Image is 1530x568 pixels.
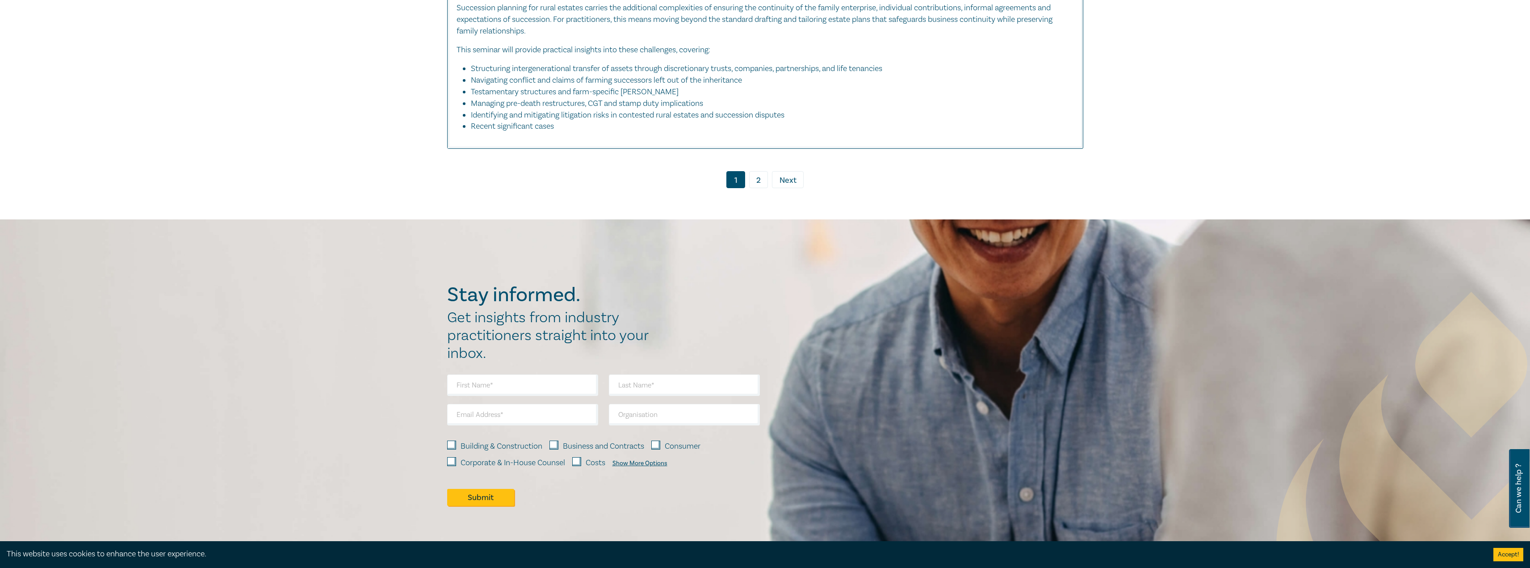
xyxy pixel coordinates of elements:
[772,171,804,188] a: Next
[780,175,796,186] span: Next
[447,404,598,425] input: Email Address*
[563,441,644,452] label: Business and Contracts
[1514,454,1523,522] span: Can we help ?
[471,75,1065,86] li: Navigating conflict and claims of farming successors left out of the inheritance
[457,2,1074,37] p: Succession planning for rural estates carries the additional complexities of ensuring the continu...
[609,404,760,425] input: Organisation
[609,374,760,396] input: Last Name*
[447,374,598,396] input: First Name*
[461,441,542,452] label: Building & Construction
[1493,548,1523,561] button: Accept cookies
[471,109,1065,121] li: Identifying and mitigating litigation risks in contested rural estates and succession disputes
[612,460,667,467] div: Show More Options
[461,457,565,469] label: Corporate & In-House Counsel
[471,98,1065,109] li: Managing pre-death restructures, CGT and stamp duty implications
[447,283,658,307] h2: Stay informed.
[471,86,1065,98] li: Testamentary structures and farm-specific [PERSON_NAME]
[665,441,700,452] label: Consumer
[447,309,658,362] h2: Get insights from industry practitioners straight into your inbox.
[726,171,745,188] a: 1
[471,63,1065,75] li: Structuring intergenerational transfer of assets through discretionary trusts, companies, partner...
[471,121,1074,132] li: Recent significant cases
[457,44,1074,56] p: This seminar will provide practical insights into these challenges, covering:
[749,171,768,188] a: 2
[447,489,514,506] button: Submit
[7,548,1480,560] div: This website uses cookies to enhance the user experience.
[586,457,605,469] label: Costs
